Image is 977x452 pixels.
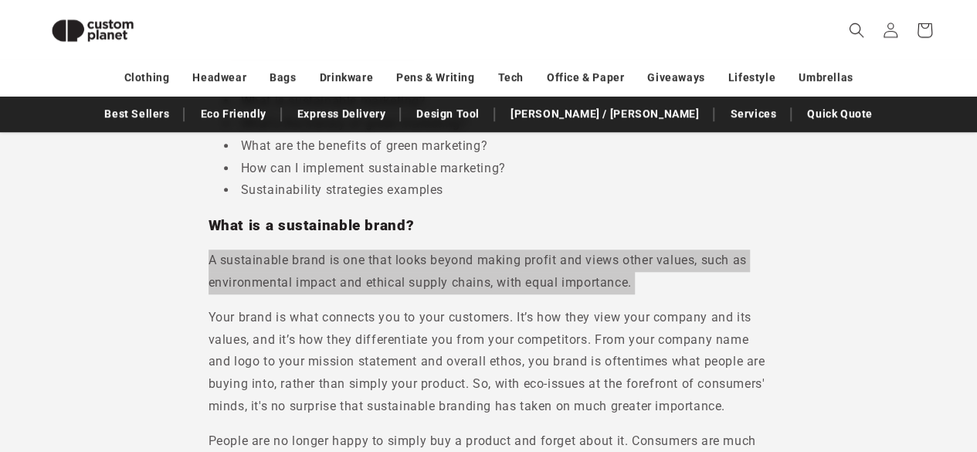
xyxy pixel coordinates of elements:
a: Umbrellas [799,64,853,91]
a: Services [722,100,784,127]
a: Giveaways [647,64,704,91]
a: Clothing [124,64,170,91]
li: How can I implement sustainable marketing? [224,158,769,180]
h3: What is a sustainable brand? [209,216,769,235]
a: Office & Paper [547,64,624,91]
li: Sustainability strategies examples [224,179,769,202]
a: Lifestyle [728,64,775,91]
p: A sustainable brand is one that looks beyond making profit and views other values, such as enviro... [209,250,769,294]
a: Design Tool [409,100,487,127]
iframe: Chat Widget [719,285,977,452]
img: Custom Planet [39,6,147,55]
a: Best Sellers [97,100,177,127]
li: What are the benefits of green marketing? [224,135,769,158]
summary: Search [840,13,874,47]
a: Eco Friendly [192,100,273,127]
a: Tech [497,64,523,91]
a: [PERSON_NAME] / [PERSON_NAME] [503,100,707,127]
a: Headwear [192,64,246,91]
a: Pens & Writing [396,64,474,91]
a: Drinkware [320,64,373,91]
a: Express Delivery [290,100,394,127]
a: Quick Quote [799,100,880,127]
p: Your brand is what connects you to your customers. It’s how they view your company and its values... [209,307,769,418]
a: Bags [270,64,296,91]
